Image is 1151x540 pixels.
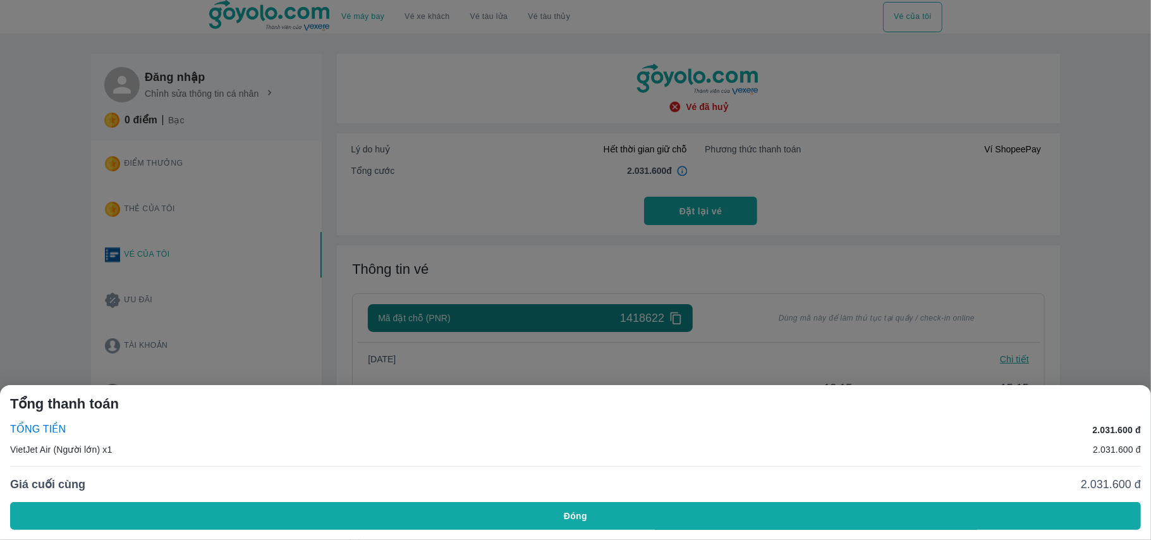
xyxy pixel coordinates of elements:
[10,443,112,456] p: VietJet Air (Người lớn) x1
[10,502,1141,530] button: Đóng
[1093,443,1141,456] p: 2.031.600 đ
[1093,424,1141,436] p: 2.031.600 đ
[564,510,587,522] span: Đóng
[10,477,85,492] span: Giá cuối cùng
[10,423,66,437] p: TỔNG TIỀN
[1081,477,1141,492] span: 2.031.600 đ
[10,395,119,413] span: Tổng thanh toán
